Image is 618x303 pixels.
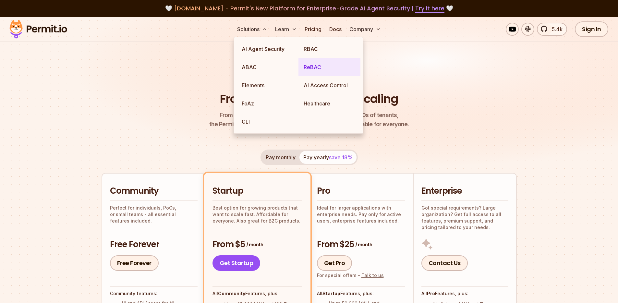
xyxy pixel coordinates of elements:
[246,241,263,248] span: / month
[236,94,298,113] a: FoAz
[212,205,302,224] p: Best option for growing products that want to scale fast. Affordable for everyone. Also great for...
[317,255,352,271] a: Get Pro
[347,23,383,36] button: Company
[361,273,384,278] a: Talk to us
[415,4,444,13] a: Try it here
[236,76,298,94] a: Elements
[548,25,563,33] span: 5.4k
[220,91,398,107] h1: From Free to Predictable Scaling
[235,23,270,36] button: Solutions
[236,113,298,131] a: CLI
[302,23,324,36] a: Pricing
[212,290,302,297] h4: All Features, plus:
[575,21,608,37] a: Sign In
[298,58,360,76] a: ReBAC
[212,185,302,197] h2: Startup
[273,23,299,36] button: Learn
[421,205,508,231] p: Got special requirements? Large organization? Get full access to all features, premium support, a...
[298,40,360,58] a: RBAC
[236,58,298,76] a: ABAC
[317,205,405,224] p: Ideal for larger applications with enterprise needs. Pay only for active users, enterprise featur...
[427,291,435,296] strong: Pro
[317,290,405,297] h4: All Features, plus:
[236,40,298,58] a: AI Agent Security
[537,23,567,36] a: 5.4k
[110,185,198,197] h2: Community
[174,4,444,12] span: [DOMAIN_NAME] - Permit's New Platform for Enterprise-Grade AI Agent Security |
[212,239,302,250] h3: From $5
[16,4,602,13] div: 🤍 🤍
[317,185,405,197] h2: Pro
[421,185,508,197] h2: Enterprise
[322,291,340,296] strong: Startup
[218,291,245,296] strong: Community
[298,94,360,113] a: Healthcare
[262,151,299,164] button: Pay monthly
[209,111,409,129] p: the Permit pricing model is simple, transparent, and affordable for everyone.
[421,290,508,297] h4: All Features, plus:
[317,239,405,250] h3: From $25
[110,239,198,250] h3: Free Forever
[212,255,261,271] a: Get Startup
[317,272,384,279] div: For special offers -
[110,255,159,271] a: Free Forever
[327,23,344,36] a: Docs
[355,241,372,248] span: / month
[298,76,360,94] a: AI Access Control
[6,18,70,40] img: Permit logo
[110,205,198,224] p: Perfect for individuals, PoCs, or small teams - all essential features included.
[110,290,198,297] h4: Community features:
[209,111,409,120] span: From a startup with 100 users to an enterprise with 1000s of tenants,
[421,255,468,271] a: Contact Us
